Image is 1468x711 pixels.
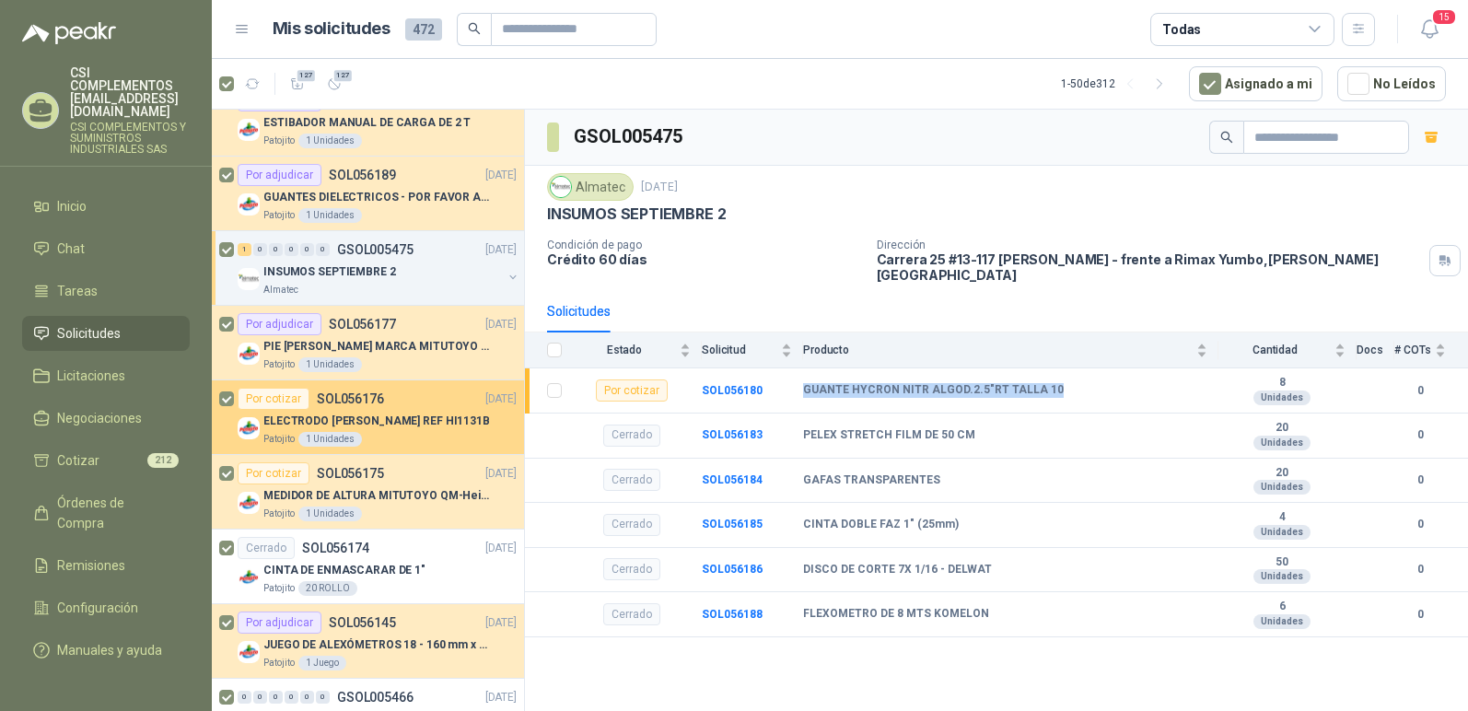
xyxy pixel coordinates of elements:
[263,656,295,670] p: Patojito
[57,323,121,344] span: Solicitudes
[238,492,260,514] img: Company Logo
[22,633,190,668] a: Manuales y ayuda
[238,537,295,559] div: Cerrado
[1218,344,1331,356] span: Cantidad
[317,467,384,480] p: SOL056175
[57,239,85,259] span: Chat
[263,507,295,521] p: Patojito
[269,243,283,256] div: 0
[337,243,414,256] p: GSOL005475
[298,134,362,148] div: 1 Unidades
[57,366,125,386] span: Licitaciones
[547,239,862,251] p: Condición de pago
[22,548,190,583] a: Remisiones
[263,636,493,654] p: JUEGO DE ALEXÓMETROS 18 - 160 mm x 0,01 mm 2824-S3
[1220,131,1233,144] span: search
[468,22,481,35] span: search
[603,469,660,491] div: Cerrado
[57,493,172,533] span: Órdenes de Compra
[212,455,524,530] a: Por cotizarSOL056175[DATE] Company LogoMEDIDOR DE ALTURA MITUTOYO QM-Height 518-245Patojito1 Unid...
[1337,66,1446,101] button: No Leídos
[263,413,490,430] p: ELECTRODO [PERSON_NAME] REF HI1131B
[263,581,295,596] p: Patojito
[1394,426,1446,444] b: 0
[1218,376,1346,390] b: 8
[298,656,346,670] div: 1 Juego
[22,485,190,541] a: Órdenes de Compra
[485,614,517,632] p: [DATE]
[298,357,362,372] div: 1 Unidades
[212,82,524,157] a: Por adjudicarSOL056349[DATE] Company LogoESTIBADOR MANUAL DE CARGA DE 2 TPatojito1 Unidades
[22,358,190,393] a: Licitaciones
[298,208,362,223] div: 1 Unidades
[485,465,517,483] p: [DATE]
[302,542,369,554] p: SOL056174
[702,332,803,368] th: Solicitud
[212,380,524,455] a: Por cotizarSOL056176[DATE] Company LogoELECTRODO [PERSON_NAME] REF HI1131BPatojito1 Unidades
[551,177,571,197] img: Company Logo
[702,518,763,530] b: SOL056185
[547,204,726,224] p: INSUMOS SEPTIEMBRE 2
[22,274,190,309] a: Tareas
[485,241,517,259] p: [DATE]
[238,691,251,704] div: 0
[263,208,295,223] p: Patojito
[263,338,493,355] p: PIE [PERSON_NAME] MARCA MITUTOYO REF [PHONE_NUMBER]
[1394,332,1468,368] th: # COTs
[877,251,1422,283] p: Carrera 25 #13-117 [PERSON_NAME] - frente a Rimax Yumbo , [PERSON_NAME][GEOGRAPHIC_DATA]
[317,392,384,405] p: SOL056176
[1253,436,1311,450] div: Unidades
[803,344,1193,356] span: Producto
[641,179,678,196] p: [DATE]
[238,119,260,141] img: Company Logo
[1218,421,1346,436] b: 20
[1357,332,1394,368] th: Docs
[1189,66,1322,101] button: Asignado a mi
[803,607,989,622] b: FLEXOMETRO DE 8 MTS KOMELON
[57,555,125,576] span: Remisiones
[332,68,354,83] span: 127
[485,540,517,557] p: [DATE]
[1218,600,1346,614] b: 6
[547,301,611,321] div: Solicitudes
[269,691,283,704] div: 0
[238,612,321,634] div: Por adjudicar
[573,332,702,368] th: Estado
[295,68,317,83] span: 127
[263,189,493,206] p: GUANTES DIELECTRICOS - POR FAVOR ADJUNTAR SU FICHA TECNICA
[316,691,330,704] div: 0
[273,16,390,42] h1: Mis solicitudes
[316,243,330,256] div: 0
[603,603,660,625] div: Cerrado
[212,530,524,604] a: CerradoSOL056174[DATE] Company LogoCINTA DE ENMASCARAR DE 1"Patojito20 ROLLO
[573,344,676,356] span: Estado
[263,283,298,297] p: Almatec
[57,598,138,618] span: Configuración
[57,281,98,301] span: Tareas
[1218,466,1346,481] b: 20
[803,332,1218,368] th: Producto
[1253,569,1311,584] div: Unidades
[1253,525,1311,540] div: Unidades
[22,22,116,44] img: Logo peakr
[263,357,295,372] p: Patojito
[702,428,763,441] a: SOL056183
[320,69,349,99] button: 127
[300,691,314,704] div: 0
[238,388,309,410] div: Por cotizar
[485,316,517,333] p: [DATE]
[702,563,763,576] b: SOL056186
[603,558,660,580] div: Cerrado
[803,383,1064,398] b: GUANTE HYCRON NITR ALGOD.2.5"RT TALLA 10
[212,604,524,679] a: Por adjudicarSOL056145[DATE] Company LogoJUEGO DE ALEXÓMETROS 18 - 160 mm x 0,01 mm 2824-S3Patoji...
[1061,69,1174,99] div: 1 - 50 de 312
[702,608,763,621] b: SOL056188
[70,66,190,118] p: CSI COMPLEMENTOS [EMAIL_ADDRESS][DOMAIN_NAME]
[337,691,414,704] p: GSOL005466
[283,69,312,99] button: 127
[298,507,362,521] div: 1 Unidades
[238,343,260,365] img: Company Logo
[285,691,298,704] div: 0
[547,251,862,267] p: Crédito 60 días
[263,487,493,505] p: MEDIDOR DE ALTURA MITUTOYO QM-Height 518-245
